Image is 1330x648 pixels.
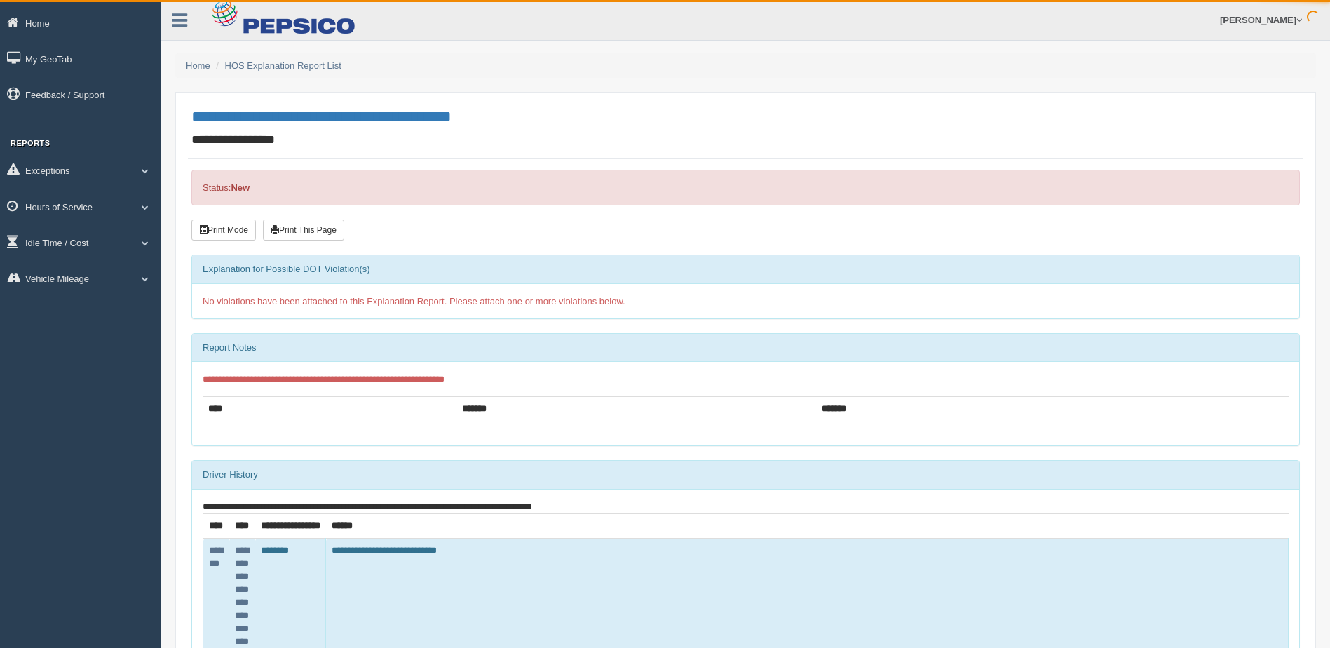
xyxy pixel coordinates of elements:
div: Report Notes [192,334,1299,362]
button: Print This Page [263,220,344,241]
a: HOS Explanation Report List [225,60,341,71]
div: Explanation for Possible DOT Violation(s) [192,255,1299,283]
span: No violations have been attached to this Explanation Report. Please attach one or more violations... [203,296,625,306]
strong: New [231,182,250,193]
button: Print Mode [191,220,256,241]
div: Driver History [192,461,1299,489]
a: Home [186,60,210,71]
div: Status: [191,170,1300,205]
